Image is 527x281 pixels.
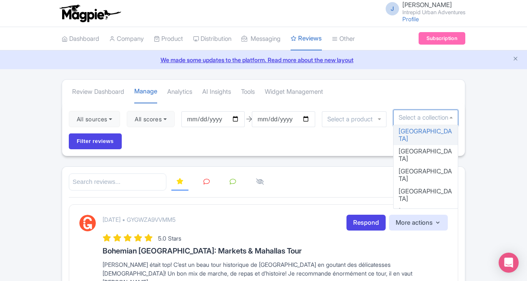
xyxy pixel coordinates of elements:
[103,247,448,255] h3: Bohemian [GEOGRAPHIC_DATA]: Markets & Mahallas Tour
[62,28,99,50] a: Dashboard
[265,80,323,103] a: Widget Management
[402,15,419,23] a: Profile
[389,215,448,231] button: More actions
[402,1,452,9] span: [PERSON_NAME]
[69,111,120,128] button: All sources
[241,28,281,50] a: Messaging
[402,10,465,15] small: Intrepid Urban Adventures
[202,80,231,103] a: AI Insights
[5,55,522,64] a: We made some updates to the platform. Read more about the new layout
[419,32,465,45] a: Subscription
[193,28,231,50] a: Distribution
[158,235,181,242] span: 5.0 Stars
[394,185,458,205] div: [GEOGRAPHIC_DATA]
[332,28,355,50] a: Other
[327,115,377,123] input: Select a product
[79,215,96,231] img: GetYourGuide Logo
[291,27,322,51] a: Reviews
[103,215,176,224] p: [DATE] • GYGWZA9VVMM5
[394,125,458,145] div: [GEOGRAPHIC_DATA]
[346,215,386,231] a: Respond
[58,4,122,23] img: logo-ab69f6fb50320c5b225c76a69d11143b.png
[167,80,192,103] a: Analytics
[394,145,458,165] div: [GEOGRAPHIC_DATA]
[154,28,183,50] a: Product
[127,111,175,128] button: All scores
[394,165,458,185] div: [GEOGRAPHIC_DATA]
[381,2,465,15] a: J [PERSON_NAME] Intrepid Urban Adventures
[134,80,157,104] a: Manage
[499,253,519,273] div: Open Intercom Messenger
[69,133,122,149] input: Filter reviews
[394,205,458,225] div: [GEOGRAPHIC_DATA]
[241,80,255,103] a: Tools
[109,28,144,50] a: Company
[512,55,519,64] button: Close announcement
[72,80,124,103] a: Review Dashboard
[386,2,399,15] span: J
[399,114,453,121] input: Select a collection
[69,173,166,191] input: Search reviews...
